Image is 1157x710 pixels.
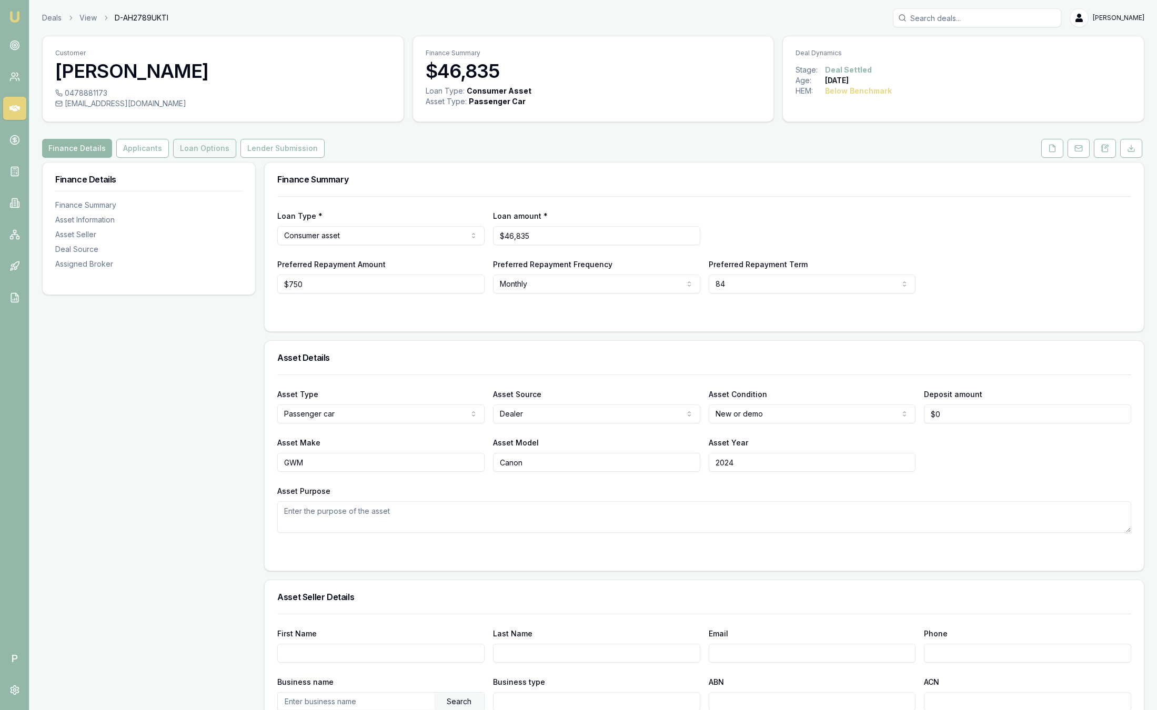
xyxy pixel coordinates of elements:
[277,275,485,293] input: $
[55,49,391,57] p: Customer
[825,65,872,75] div: Deal Settled
[238,139,327,158] a: Lender Submission
[426,60,761,82] h3: $46,835
[277,353,1131,362] h3: Asset Details
[493,677,545,686] label: Business type
[115,13,168,23] span: D-AH2789UKTI
[277,629,317,638] label: First Name
[116,139,169,158] button: Applicants
[55,259,243,269] div: Assigned Broker
[426,49,761,57] p: Finance Summary
[277,677,334,686] label: Business name
[426,86,465,96] div: Loan Type:
[277,211,323,220] label: Loan Type *
[8,11,21,23] img: emu-icon-u.png
[55,98,391,109] div: [EMAIL_ADDRESS][DOMAIN_NAME]
[924,404,1131,423] input: $
[796,49,1131,57] p: Deal Dynamics
[924,629,948,638] label: Phone
[825,75,849,86] div: [DATE]
[42,13,62,23] a: Deals
[114,139,171,158] a: Applicants
[825,86,892,96] div: Below Benchmark
[42,139,112,158] button: Finance Details
[42,139,114,158] a: Finance Details
[796,65,825,75] div: Stage:
[467,86,531,96] div: Consumer Asset
[924,390,982,399] label: Deposit amount
[493,260,612,269] label: Preferred Repayment Frequency
[493,629,532,638] label: Last Name
[55,175,243,184] h3: Finance Details
[277,438,320,447] label: Asset Make
[55,215,243,225] div: Asset Information
[173,139,236,158] button: Loan Options
[709,677,724,686] label: ABN
[469,96,526,107] div: Passenger Car
[493,438,539,447] label: Asset Model
[277,593,1131,601] h3: Asset Seller Details
[796,86,825,96] div: HEM:
[426,96,467,107] div: Asset Type :
[240,139,325,158] button: Lender Submission
[55,200,243,210] div: Finance Summary
[924,677,939,686] label: ACN
[1093,14,1144,22] span: [PERSON_NAME]
[278,693,434,709] input: Enter business name
[55,88,391,98] div: 0478881173
[277,260,386,269] label: Preferred Repayment Amount
[55,60,391,82] h3: [PERSON_NAME]
[493,226,700,245] input: $
[277,175,1131,184] h3: Finance Summary
[493,211,548,220] label: Loan amount *
[55,229,243,240] div: Asset Seller
[277,486,330,495] label: Asset Purpose
[709,629,728,638] label: Email
[3,647,26,670] span: P
[79,13,97,23] a: View
[55,244,243,255] div: Deal Source
[893,8,1061,27] input: Search deals
[171,139,238,158] a: Loan Options
[709,260,808,269] label: Preferred Repayment Term
[493,390,541,399] label: Asset Source
[42,13,168,23] nav: breadcrumb
[277,390,318,399] label: Asset Type
[709,438,748,447] label: Asset Year
[796,75,825,86] div: Age:
[709,390,767,399] label: Asset Condition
